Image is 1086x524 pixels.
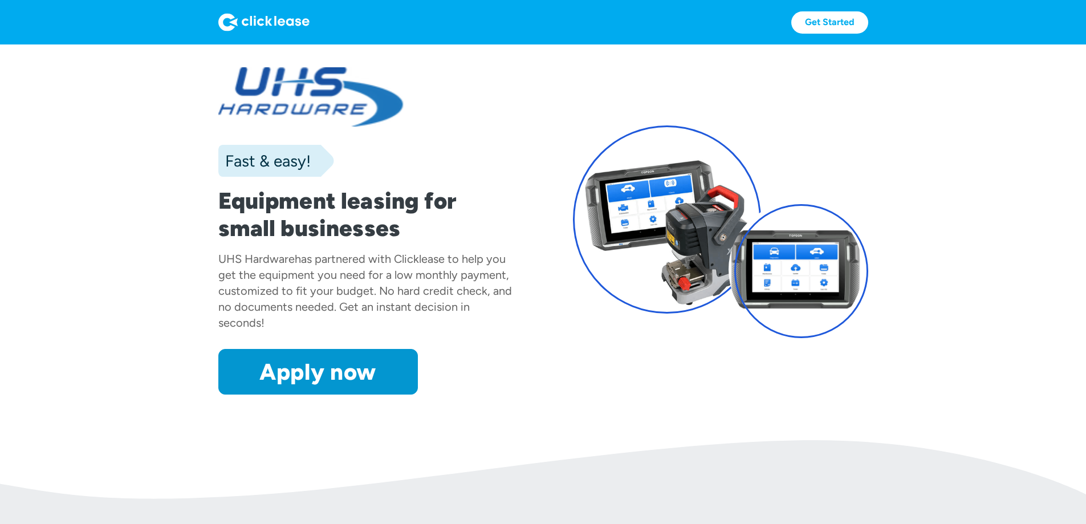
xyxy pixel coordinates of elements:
h1: Equipment leasing for small businesses [218,187,514,242]
a: Apply now [218,349,418,395]
img: Logo [218,13,310,31]
div: UHS Hardware [218,252,295,266]
a: Get Started [791,11,868,34]
div: has partnered with Clicklease to help you get the equipment you need for a low monthly payment, c... [218,252,512,330]
div: Fast & easy! [218,149,311,172]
